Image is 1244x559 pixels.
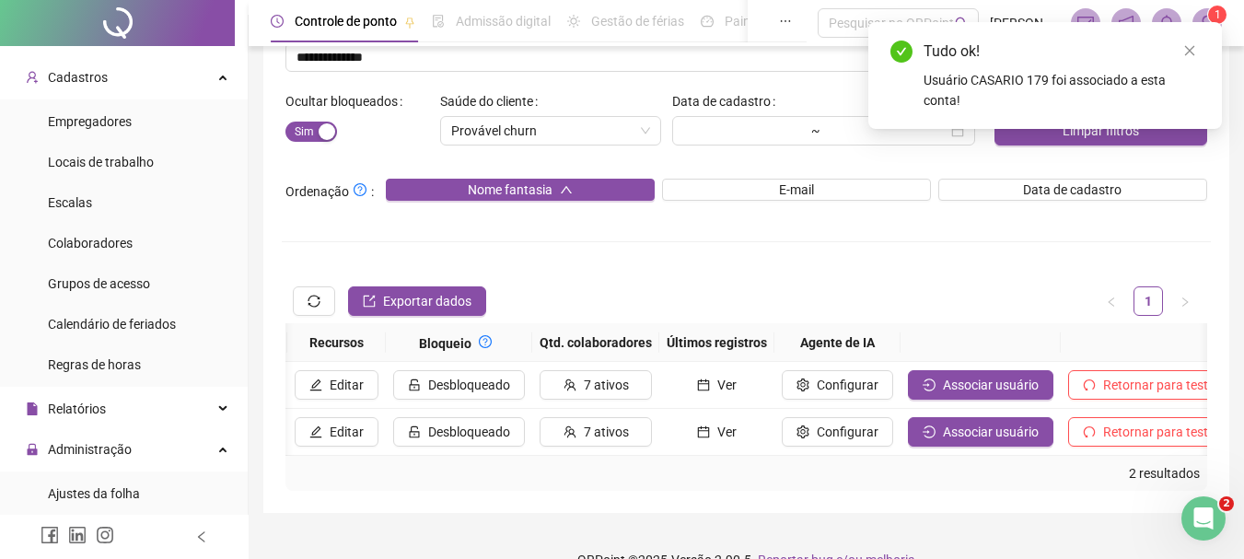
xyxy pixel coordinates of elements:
[432,15,445,28] span: file-done
[923,425,936,438] span: login
[1158,15,1175,31] span: bell
[48,442,132,457] span: Administração
[1170,286,1200,316] li: Próxima página
[908,370,1053,400] button: Associar usuário
[817,375,878,395] span: Configurar
[393,417,525,447] button: unlockDesbloqueado
[363,295,376,308] span: export
[468,180,552,200] span: Nome fantasia
[293,463,1200,483] div: 2 resultados
[779,15,792,28] span: ellipsis
[48,155,154,169] span: Locais de trabalho
[924,70,1200,111] div: Usuário CASARIO 179 foi associado a esta conta!
[48,357,141,372] span: Regras de horas
[479,335,492,348] span: question-circle
[1083,378,1096,391] span: undo
[697,378,710,391] span: calendar
[955,17,969,30] span: search
[48,70,108,85] span: Cadastros
[662,179,931,201] button: E-mail
[990,13,1060,33] span: [PERSON_NAME] - CS
[796,425,809,438] span: setting
[591,14,684,29] span: Gestão de férias
[287,323,386,362] th: Recursos
[564,378,576,391] span: team
[779,180,814,200] span: E-mail
[725,14,796,29] span: Painel do DP
[1077,15,1094,31] span: fund
[26,71,39,84] span: user-add
[428,422,510,442] span: Desbloqueado
[48,276,150,291] span: Grupos de acesso
[386,179,655,201] button: Nome fantasiaup
[48,317,176,332] span: Calendário de feriados
[943,422,1039,442] span: Associar usuário
[41,526,59,544] span: facebook
[48,114,132,129] span: Empregadores
[584,375,629,395] span: 7 ativos
[393,370,525,400] button: unlockDesbloqueado
[68,526,87,544] span: linkedin
[1193,9,1221,37] img: 79746
[782,370,893,400] button: Configurar
[667,370,767,400] button: Ver
[938,179,1207,201] button: Data de cadastro
[295,14,397,29] span: Controle de ponto
[1083,425,1096,438] span: undo
[908,417,1053,447] button: Associar usuário
[293,286,335,316] button: sync
[564,425,576,438] span: team
[540,417,652,447] button: 7 ativos
[295,370,378,400] button: Editar
[309,378,322,391] span: edit
[1208,6,1227,24] sup: Atualize o seu contato no menu Meus Dados
[1215,8,1221,21] span: 1
[1134,287,1162,315] a: 1
[285,179,374,202] span: Ordenação :
[393,331,525,354] div: Bloqueio
[584,422,629,442] span: 7 ativos
[1219,496,1234,511] span: 2
[1180,297,1191,308] span: right
[923,378,936,391] span: login
[817,422,878,442] span: Configurar
[540,370,652,400] button: 7 ativos
[1097,286,1126,316] li: Página anterior
[348,286,486,316] button: Exportar dados
[408,425,421,438] span: unlock
[1023,180,1122,200] span: Data de cadastro
[26,402,39,415] span: file
[330,422,364,442] span: Editar
[271,15,284,28] span: clock-circle
[667,417,767,447] button: Ver
[1170,286,1200,316] button: right
[1181,496,1226,541] iframe: Intercom live chat
[349,179,371,201] button: Ordenação:
[295,417,378,447] button: Editar
[330,375,364,395] span: Editar
[774,323,901,362] th: Agente de IA
[701,15,714,28] span: dashboard
[567,15,580,28] span: sun
[782,417,893,447] button: Configurar
[532,323,659,362] th: Qtd. colaboradores
[451,117,650,145] span: Provável churn
[285,87,410,116] label: Ocultar bloqueados
[26,443,39,456] span: lock
[672,87,783,116] label: Data de cadastro
[1118,15,1134,31] span: notification
[404,17,415,28] span: pushpin
[1097,286,1126,316] button: left
[48,195,92,210] span: Escalas
[1106,297,1117,308] span: left
[306,293,322,309] span: sync
[796,378,809,391] span: setting
[48,236,133,250] span: Colaboradores
[717,422,737,442] span: Ver
[471,331,499,353] button: question-circle
[48,486,140,501] span: Ajustes da folha
[560,183,573,196] span: up
[943,375,1039,395] span: Associar usuário
[456,14,551,29] span: Admissão digital
[354,183,366,196] span: question-circle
